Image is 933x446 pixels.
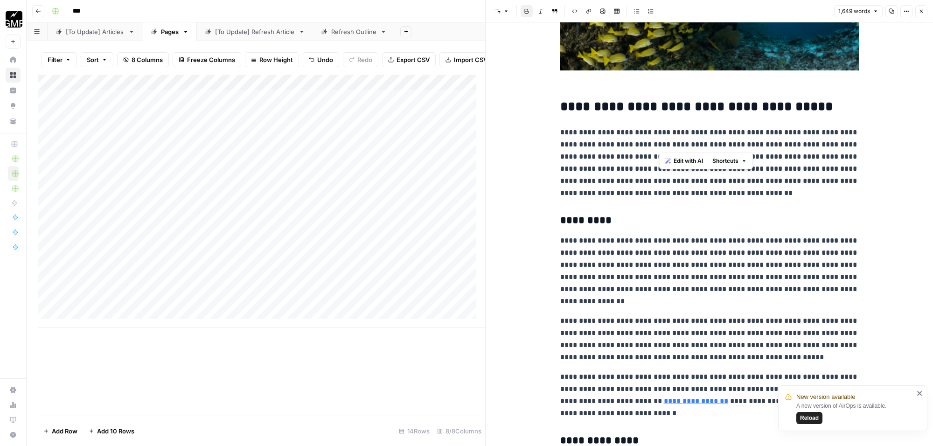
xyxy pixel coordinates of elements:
[143,22,197,41] a: Pages
[97,426,134,436] span: Add 10 Rows
[6,427,21,442] button: Help + Support
[796,402,914,424] div: A new version of AirOps is available.
[317,55,333,64] span: Undo
[38,424,83,439] button: Add Row
[6,7,21,31] button: Workspace: Growth Marketing Pro
[454,55,487,64] span: Import CSV
[245,52,299,67] button: Row Height
[834,5,883,17] button: 1,649 words
[117,52,169,67] button: 8 Columns
[661,155,707,167] button: Edit with AI
[42,52,77,67] button: Filter
[6,83,21,98] a: Insights
[674,157,703,165] span: Edit with AI
[173,52,241,67] button: Freeze Columns
[161,27,179,36] div: Pages
[52,426,77,436] span: Add Row
[6,383,21,397] a: Settings
[6,412,21,427] a: Learning Hub
[6,52,21,67] a: Home
[395,424,433,439] div: 14 Rows
[357,55,372,64] span: Redo
[83,424,140,439] button: Add 10 Rows
[343,52,378,67] button: Redo
[215,27,295,36] div: [To Update] Refresh Article
[87,55,99,64] span: Sort
[796,392,855,402] span: New version available
[6,114,21,129] a: Your Data
[397,55,430,64] span: Export CSV
[132,55,163,64] span: 8 Columns
[48,55,63,64] span: Filter
[66,27,125,36] div: [To Update] Articles
[6,397,21,412] a: Usage
[712,157,738,165] span: Shortcuts
[6,68,21,83] a: Browse
[800,414,819,422] span: Reload
[838,7,870,15] span: 1,649 words
[709,155,751,167] button: Shortcuts
[6,98,21,113] a: Opportunities
[331,27,376,36] div: Refresh Outline
[303,52,339,67] button: Undo
[917,390,923,397] button: close
[187,55,235,64] span: Freeze Columns
[81,52,113,67] button: Sort
[259,55,293,64] span: Row Height
[197,22,313,41] a: [To Update] Refresh Article
[433,424,485,439] div: 8/8 Columns
[48,22,143,41] a: [To Update] Articles
[382,52,436,67] button: Export CSV
[6,11,22,28] img: Growth Marketing Pro Logo
[313,22,395,41] a: Refresh Outline
[796,412,822,424] button: Reload
[439,52,494,67] button: Import CSV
